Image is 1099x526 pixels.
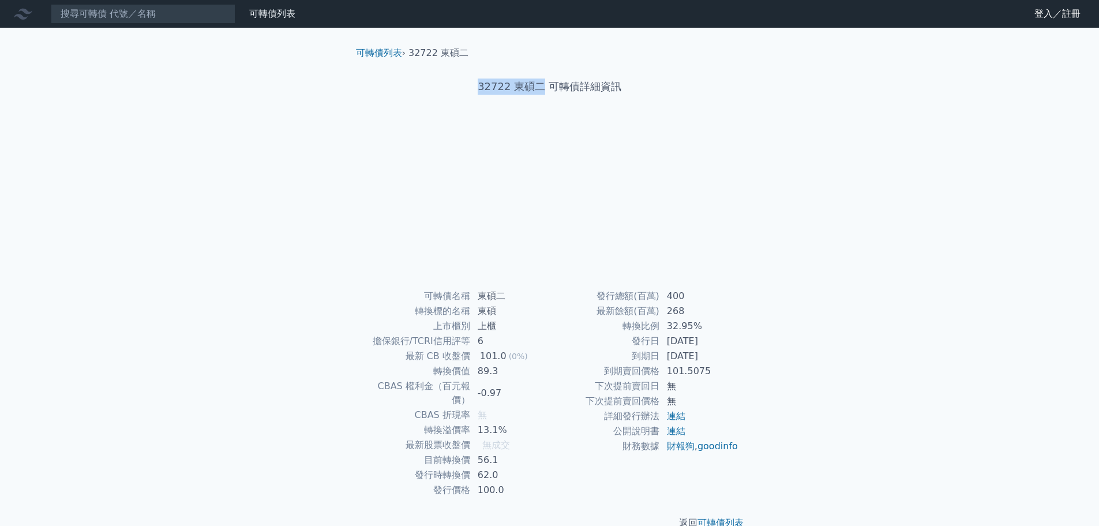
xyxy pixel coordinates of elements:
td: 轉換價值 [361,364,471,379]
td: 100.0 [471,483,550,498]
td: 發行總額(百萬) [550,289,660,304]
li: › [356,46,406,60]
td: 下次提前賣回日 [550,379,660,394]
td: [DATE] [660,349,739,364]
a: 可轉債列表 [356,47,402,58]
td: 發行時轉換價 [361,468,471,483]
td: 上櫃 [471,319,550,334]
div: 聊天小工具 [1041,471,1099,526]
a: 可轉債列表 [249,8,295,19]
td: -0.97 [471,379,550,408]
td: CBAS 權利金（百元報價） [361,379,471,408]
a: 財報狗 [667,441,695,452]
td: 轉換溢價率 [361,423,471,438]
li: 32722 東碩二 [408,46,468,60]
td: 擔保銀行/TCRI信用評等 [361,334,471,349]
td: 89.3 [471,364,550,379]
td: 56.1 [471,453,550,468]
div: 101.0 [478,349,509,363]
a: goodinfo [697,441,738,452]
td: , [660,439,739,454]
td: 到期日 [550,349,660,364]
td: 下次提前賣回價格 [550,394,660,409]
td: 發行價格 [361,483,471,498]
a: 連結 [667,411,685,421]
td: 32.95% [660,319,739,334]
td: 最新 CB 收盤價 [361,349,471,364]
h1: 32722 東碩二 可轉債詳細資訊 [347,79,753,95]
td: 最新餘額(百萬) [550,304,660,319]
td: 無 [660,379,739,394]
iframe: Chat Widget [1041,471,1099,526]
td: 268 [660,304,739,319]
td: [DATE] [660,334,739,349]
td: 400 [660,289,739,304]
input: 搜尋可轉債 代號／名稱 [51,4,235,24]
td: 轉換比例 [550,319,660,334]
td: 最新股票收盤價 [361,438,471,453]
a: 登入／註冊 [1025,5,1090,23]
span: 無 [478,409,487,420]
td: 13.1% [471,423,550,438]
td: 62.0 [471,468,550,483]
td: 發行日 [550,334,660,349]
td: 上市櫃別 [361,319,471,334]
span: (0%) [509,352,528,361]
td: 公開說明書 [550,424,660,439]
td: 6 [471,334,550,349]
td: CBAS 折現率 [361,408,471,423]
a: 連結 [667,426,685,437]
td: 無 [660,394,739,409]
td: 財務數據 [550,439,660,454]
td: 轉換標的名稱 [361,304,471,319]
td: 詳細發行辦法 [550,409,660,424]
td: 東碩二 [471,289,550,304]
span: 無成交 [482,439,510,450]
td: 到期賣回價格 [550,364,660,379]
td: 東碩 [471,304,550,319]
td: 可轉債名稱 [361,289,471,304]
td: 目前轉換價 [361,453,471,468]
td: 101.5075 [660,364,739,379]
